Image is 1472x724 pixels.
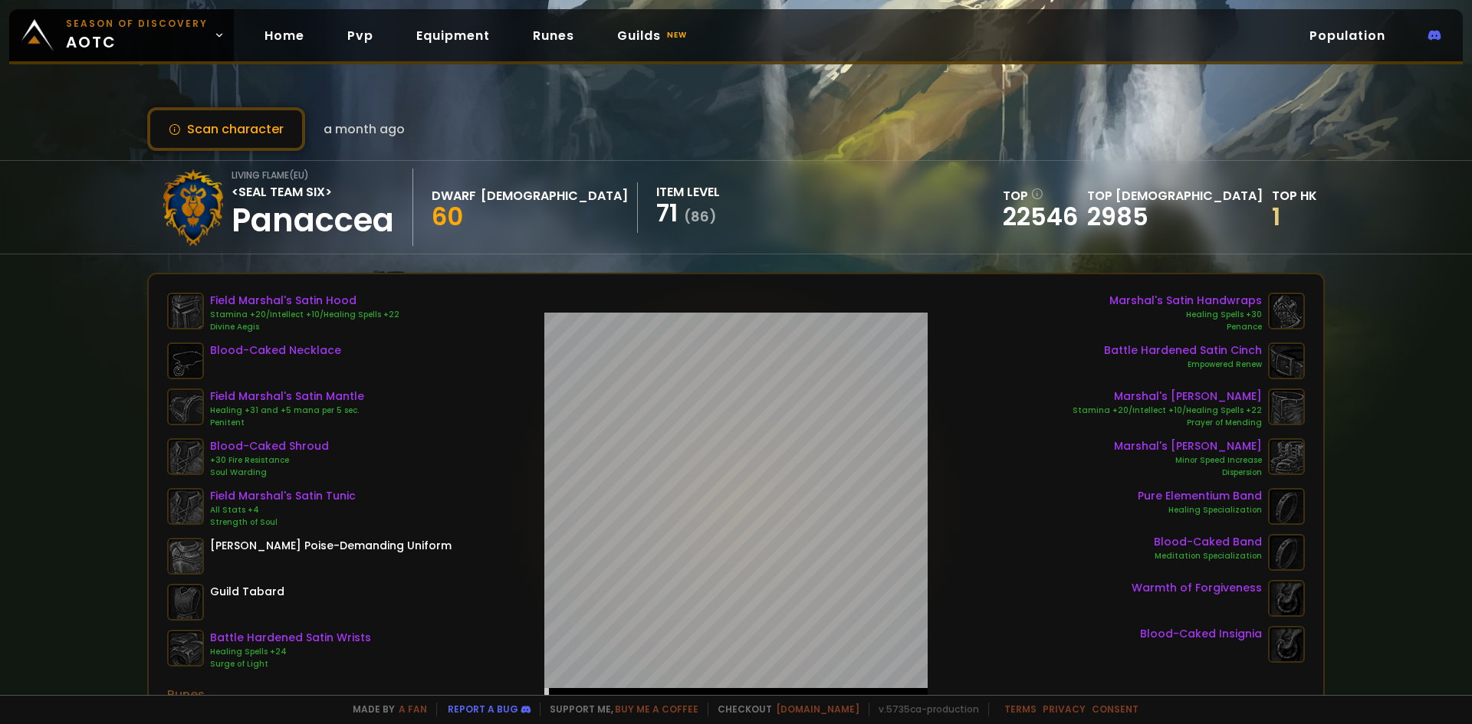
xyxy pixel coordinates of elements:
span: Checkout [708,703,859,716]
a: 1 [1272,199,1280,234]
div: Minor Speed Increase [1114,454,1262,467]
div: Pure Elementium Band [1138,488,1262,504]
div: 71 [656,201,720,228]
div: Top [1087,186,1263,205]
a: 2985 [1087,199,1148,234]
div: All Stats +4 [210,504,356,516]
a: Runes [521,20,586,51]
a: Equipment [404,20,502,51]
span: aotc [66,17,208,54]
div: item level [656,182,720,201]
div: Healing Spells +30 [1109,309,1262,321]
div: Penance [1109,321,1262,333]
a: Season of Discoveryaotc [9,9,234,61]
div: [DEMOGRAPHIC_DATA] [481,186,628,205]
a: <SEAL TEAM SIX> [232,183,332,201]
div: Healing Spells +24 [210,646,371,658]
a: a fan [399,703,427,716]
div: +30 Fire Resistance [210,454,329,467]
div: Top HK [1272,186,1317,205]
div: Field Marshal's Satin Hood [210,293,399,309]
a: Home [252,20,317,51]
div: Panaccea [232,201,394,240]
a: [DOMAIN_NAME] [776,703,859,716]
div: Dwarf [432,186,476,205]
div: Guild Tabard [210,584,284,600]
div: Marshal's Satin Handwraps [1109,293,1262,309]
div: Field Marshal's Satin Tunic [210,488,356,504]
div: Prayer of Mending [1073,417,1262,429]
a: Guildsnew [605,20,702,51]
a: Consent [1092,703,1138,716]
div: Blood-Caked Shroud [210,438,329,454]
div: Top [1003,186,1078,205]
small: Season of Discovery [66,17,208,31]
div: Soul Warding [210,467,329,479]
div: Surge of Light [210,658,371,670]
div: [PERSON_NAME] Poise-Demanding Uniform [210,538,452,554]
a: 22546 [1003,199,1078,234]
div: Battle Hardened Satin Wrists [210,630,371,646]
div: Field Marshal's Satin Mantle [210,388,364,405]
div: Battle Hardened Satin Cinch [1104,342,1262,359]
div: Living Flame ( eu ) [232,169,394,182]
span: Made by [343,703,427,716]
div: Stamina +20/Intellect +10/Healing Spells +22 [1073,405,1262,417]
div: Marshal's [PERSON_NAME] [1114,438,1262,454]
div: Healing +31 and +5 mana per 5 sec. [210,405,364,417]
div: Strength of Soul [210,516,356,529]
span: 60 [432,199,463,234]
div: Dispersion [1114,467,1262,479]
div: Blood-Caked Band [1154,534,1262,550]
a: Report a bug [448,703,518,716]
small: new [664,26,690,44]
a: Terms [1004,703,1037,716]
a: Privacy [1043,703,1086,716]
div: Blood-Caked Necklace [210,342,341,359]
div: Penitent [210,417,364,429]
div: Marshal's [PERSON_NAME] [1073,388,1262,405]
div: Blood-Caked Insignia [1140,626,1262,642]
a: Population [1297,20,1398,51]
div: Stamina +20/Intellect +10/Healing Spells +22 [210,309,399,321]
a: Buy me a coffee [615,703,698,716]
span: a month ago [324,120,405,139]
div: Divine Aegis [210,321,399,333]
small: ( 86 ) [684,207,717,226]
div: Healing Specialization [1138,504,1262,516]
span: Support me, [540,703,698,716]
div: Meditation Specialization [1154,550,1262,562]
div: Empowered Renew [1104,359,1262,371]
span: [DEMOGRAPHIC_DATA] [1115,187,1263,205]
span: v. 5735ca - production [869,703,979,716]
div: Runes [167,685,462,704]
button: Scan character [147,107,305,151]
a: Pvp [335,20,386,51]
div: Warmth of Forgiveness [1132,580,1262,596]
